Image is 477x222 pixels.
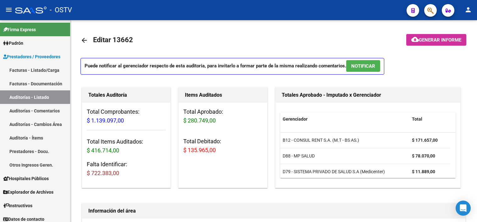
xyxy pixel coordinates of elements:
[87,147,119,154] span: $ 416.714,00
[87,160,166,178] h3: Falta Identificar:
[50,3,72,17] span: - OSTV
[3,202,32,209] span: Instructivos
[93,36,133,44] span: Editar 13662
[88,90,164,100] h1: Totales Auditoría
[412,117,422,122] span: Total
[87,170,119,176] span: $ 722.383,00
[80,37,88,44] mat-icon: arrow_back
[280,112,409,126] datatable-header-cell: Gerenciador
[87,137,166,155] h3: Total Items Auditados:
[409,112,450,126] datatable-header-cell: Total
[283,169,385,174] span: D79 - SISTEMA PRIVADO DE SALUD S.A (Medicenter)
[183,137,262,155] h3: Total Debitado:
[419,37,461,43] span: Generar informe
[283,117,308,122] span: Gerenciador
[346,60,380,72] button: NOTIFICAR
[412,153,435,158] strong: $ 78.070,00
[185,90,261,100] h1: Items Auditados
[283,153,315,158] span: D88 - MP SALUD
[3,189,53,196] span: Explorador de Archivos
[283,138,359,143] span: B12 - CONSUL RENT S.A. (M.T - BS AS.)
[351,63,375,69] span: NOTIFICAR
[3,175,49,182] span: Hospitales Públicos
[411,36,419,43] mat-icon: cloud_download
[5,6,13,14] mat-icon: menu
[183,107,262,125] h3: Total Aprobado:
[80,58,384,75] p: Puede notificar al gerenciador respecto de esta auditoria, para invitarlo a formar parte de la mi...
[412,169,435,174] strong: $ 11.889,00
[456,201,471,216] div: Open Intercom Messenger
[406,34,466,46] button: Generar informe
[183,147,216,153] span: $ 135.965,00
[3,40,23,47] span: Padrón
[183,117,216,124] span: $ 280.749,00
[412,138,438,143] strong: $ 171.657,00
[87,107,166,125] h3: Total Comprobantes:
[3,26,36,33] span: Firma Express
[464,6,472,14] mat-icon: person
[3,53,60,60] span: Prestadores / Proveedores
[282,90,454,100] h1: Totales Aprobado - Imputado x Gerenciador
[87,117,124,124] span: $ 1.139.097,00
[88,206,459,216] h1: Información del área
